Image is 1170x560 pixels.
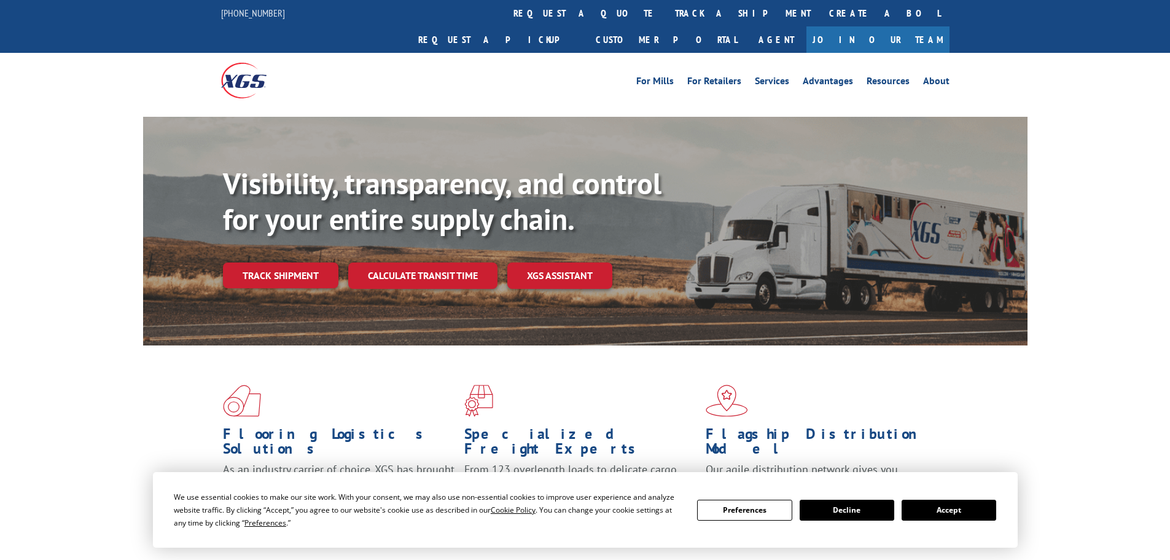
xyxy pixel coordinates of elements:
[348,262,497,289] a: Calculate transit time
[755,76,789,90] a: Services
[223,385,261,417] img: xgs-icon-total-supply-chain-intelligence-red
[587,26,746,53] a: Customer Portal
[223,262,338,288] a: Track shipment
[867,76,910,90] a: Resources
[223,164,661,238] b: Visibility, transparency, and control for your entire supply chain.
[706,385,748,417] img: xgs-icon-flagship-distribution-model-red
[464,427,696,462] h1: Specialized Freight Experts
[746,26,806,53] a: Agent
[223,462,454,506] span: As an industry carrier of choice, XGS has brought innovation and dedication to flooring logistics...
[244,518,286,528] span: Preferences
[806,26,950,53] a: Join Our Team
[491,505,536,515] span: Cookie Policy
[902,500,996,521] button: Accept
[800,500,894,521] button: Decline
[507,262,612,289] a: XGS ASSISTANT
[223,427,455,462] h1: Flooring Logistics Solutions
[174,491,682,529] div: We use essential cookies to make our site work. With your consent, we may also use non-essential ...
[803,76,853,90] a: Advantages
[706,462,932,491] span: Our agile distribution network gives you nationwide inventory management on demand.
[153,472,1018,548] div: Cookie Consent Prompt
[464,385,493,417] img: xgs-icon-focused-on-flooring-red
[697,500,792,521] button: Preferences
[923,76,950,90] a: About
[409,26,587,53] a: Request a pickup
[221,7,285,19] a: [PHONE_NUMBER]
[636,76,674,90] a: For Mills
[687,76,741,90] a: For Retailers
[464,462,696,517] p: From 123 overlength loads to delicate cargo, our experienced staff knows the best way to move you...
[706,427,938,462] h1: Flagship Distribution Model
